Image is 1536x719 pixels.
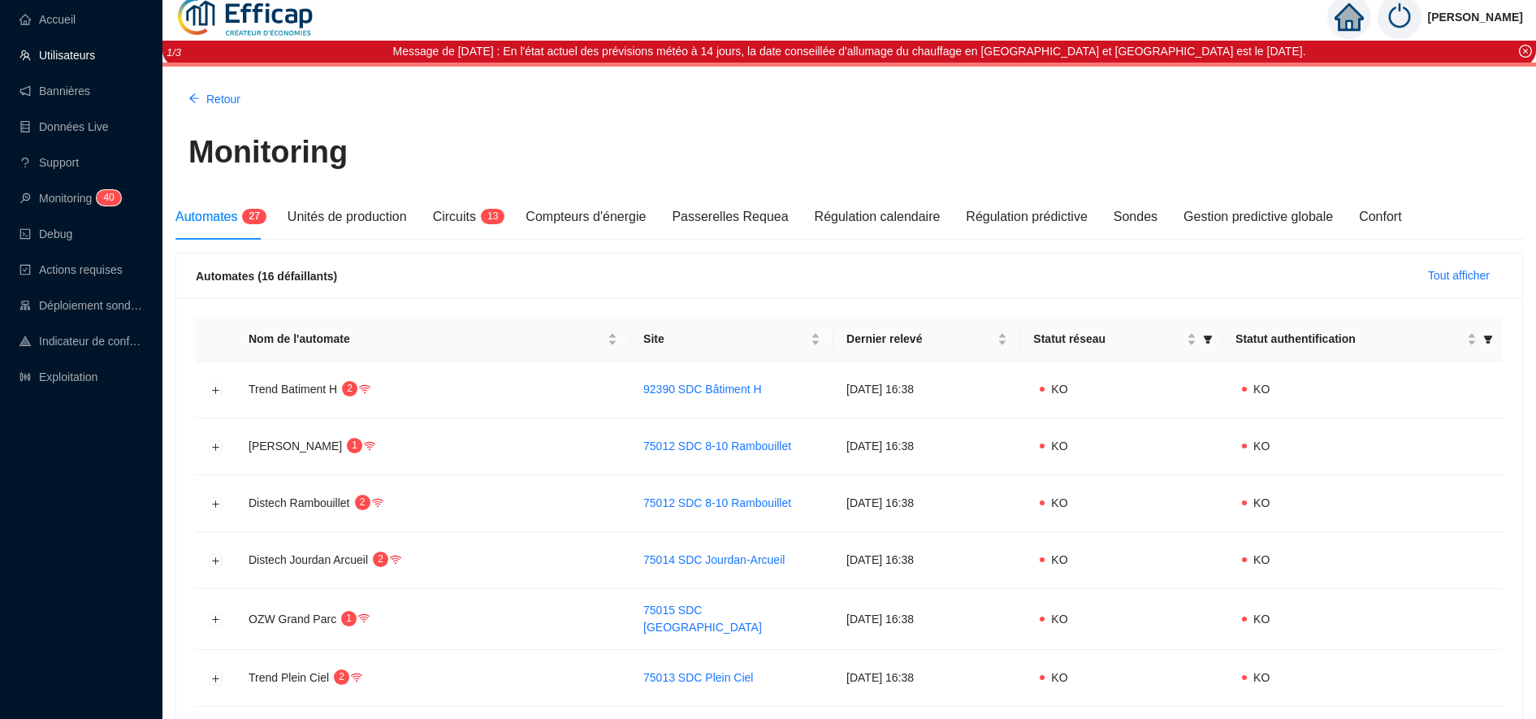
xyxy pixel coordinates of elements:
[643,496,791,509] a: 75012 SDC 8-10 Rambouillet
[630,318,833,362] th: Site
[97,190,120,206] sup: 40
[526,210,646,223] span: Compteurs d'énergie
[833,475,1020,532] td: [DATE] 16:38
[1253,553,1270,566] span: KO
[288,210,407,223] span: Unités de production
[342,381,357,396] sup: 2
[1235,331,1464,348] span: Statut authentification
[833,650,1020,707] td: [DATE] 16:38
[833,362,1020,418] td: [DATE] 16:38
[833,589,1020,650] td: [DATE] 16:38
[1200,327,1216,351] span: filter
[242,209,266,224] sup: 27
[1428,267,1490,284] span: Tout afficher
[19,13,76,26] a: homeAccueil
[1020,318,1222,362] th: Statut réseau
[19,49,95,62] a: teamUtilisateurs
[833,418,1020,475] td: [DATE] 16:38
[167,46,181,58] i: 1 / 3
[1519,45,1532,58] span: close-circle
[1051,553,1067,566] span: KO
[643,331,807,348] span: Site
[360,496,366,508] span: 2
[352,440,357,451] span: 1
[1114,207,1157,227] div: Sondes
[236,318,630,362] th: Nom de l'automate
[1483,335,1493,344] span: filter
[249,383,337,396] span: Trend Batiment H
[643,604,762,634] a: 75015 SDC [GEOGRAPHIC_DATA]
[188,133,348,171] h1: Monitoring
[175,86,253,112] button: Retour
[1051,383,1067,396] span: KO
[19,299,143,312] a: clusterDéploiement sondes
[1183,207,1333,227] div: Gestion predictive globale
[1253,613,1270,626] span: KO
[390,554,401,565] span: wifi
[254,210,260,222] span: 7
[672,210,788,223] span: Passerelles Requea
[1253,440,1270,453] span: KO
[1051,440,1067,453] span: KO
[210,440,223,453] button: Développer la ligne
[358,613,370,624] span: wifi
[373,552,388,567] sup: 2
[249,553,368,566] span: Distech Jourdan Arcueil
[643,383,762,396] a: 92390 SDC Bâtiment H
[341,611,357,626] sup: 1
[372,497,383,509] span: wifi
[1222,318,1503,362] th: Statut authentification
[196,270,337,283] span: Automates (16 défaillants)
[355,495,370,510] sup: 2
[1253,496,1270,509] span: KO
[1051,613,1067,626] span: KO
[249,440,342,453] span: [PERSON_NAME]
[210,383,223,396] button: Développer la ligne
[339,671,344,682] span: 2
[1033,331,1183,348] span: Statut réseau
[206,91,240,108] span: Retour
[210,672,223,685] button: Développer la ligne
[1253,383,1270,396] span: KO
[643,440,791,453] a: 75012 SDC 8-10 Rambouillet
[833,532,1020,589] td: [DATE] 16:38
[347,383,353,394] span: 2
[249,671,329,684] span: Trend Plein Ciel
[392,43,1305,60] div: Message de [DATE] : En l'état actuel des prévisions météo à 14 jours, la date conseillée d'alluma...
[249,331,604,348] span: Nom de l'automate
[815,207,941,227] div: Régulation calendaire
[347,438,362,453] sup: 1
[1480,327,1496,351] span: filter
[493,210,499,222] span: 3
[643,671,753,684] a: 75013 SDC Plein Ciel
[966,207,1087,227] div: Régulation prédictive
[846,331,994,348] span: Dernier relevé
[19,120,109,133] a: databaseDonnées Live
[19,192,116,205] a: monitorMonitoring40
[1253,671,1270,684] span: KO
[1415,263,1503,289] button: Tout afficher
[1359,207,1401,227] div: Confort
[249,210,254,222] span: 2
[1051,496,1067,509] span: KO
[39,263,123,276] span: Actions requises
[210,497,223,510] button: Développer la ligne
[346,613,352,624] span: 1
[1203,335,1213,344] span: filter
[109,192,115,203] span: 0
[378,553,383,565] span: 2
[19,227,72,240] a: codeDebug
[249,613,336,626] span: OZW Grand Parc
[364,440,375,452] span: wifi
[433,210,476,223] span: Circuits
[351,672,362,683] span: wifi
[1335,2,1364,32] span: home
[103,192,109,203] span: 4
[833,318,1020,362] th: Dernier relevé
[249,496,350,509] span: Distech Rambouillet
[334,669,349,685] sup: 2
[643,553,785,566] a: 75014 SDC Jourdan-Arcueil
